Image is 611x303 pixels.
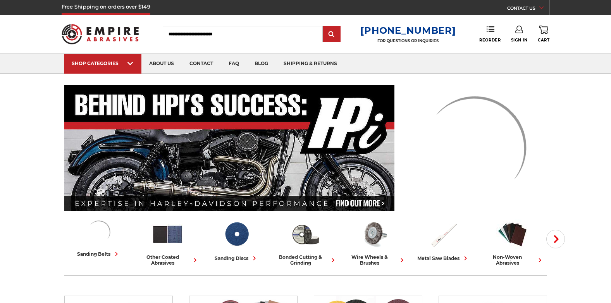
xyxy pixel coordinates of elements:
img: Other Coated Abrasives [151,218,184,250]
div: sanding belts [77,250,120,258]
a: Reorder [479,26,501,42]
input: Submit [324,27,339,42]
a: bonded cutting & grinding [274,218,337,266]
button: Next [546,230,565,248]
span: Sign In [511,38,528,43]
a: CONTACT US [507,4,549,15]
img: promo banner for custom belts. [403,85,547,211]
img: Wire Wheels & Brushes [358,218,391,250]
a: about us [141,54,182,74]
a: wire wheels & brushes [343,218,406,266]
img: Sanding Discs [220,218,253,250]
a: contact [182,54,221,74]
a: sanding discs [205,218,268,262]
div: sanding discs [215,254,258,262]
a: blog [247,54,276,74]
img: Bonded Cutting & Grinding [289,218,322,250]
span: Reorder [479,38,501,43]
a: other coated abrasives [136,218,199,266]
div: non-woven abrasives [481,254,544,266]
a: non-woven abrasives [481,218,544,266]
div: metal saw blades [417,254,470,262]
img: Sanding Belts [85,218,113,246]
div: other coated abrasives [136,254,199,266]
a: faq [221,54,247,74]
div: bonded cutting & grinding [274,254,337,266]
div: SHOP CATEGORIES [72,60,134,66]
img: Non-woven Abrasives [496,218,528,250]
a: Cart [538,26,549,43]
p: FOR QUESTIONS OR INQUIRIES [360,38,456,43]
span: Cart [538,38,549,43]
a: sanding belts [67,218,130,258]
a: [PHONE_NUMBER] [360,25,456,36]
a: metal saw blades [412,218,475,262]
img: Empire Abrasives [62,19,139,49]
img: Banner for an interview featuring Horsepower Inc who makes Harley performance upgrades featured o... [64,85,395,211]
div: wire wheels & brushes [343,254,406,266]
a: shipping & returns [276,54,345,74]
img: Metal Saw Blades [427,218,460,250]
